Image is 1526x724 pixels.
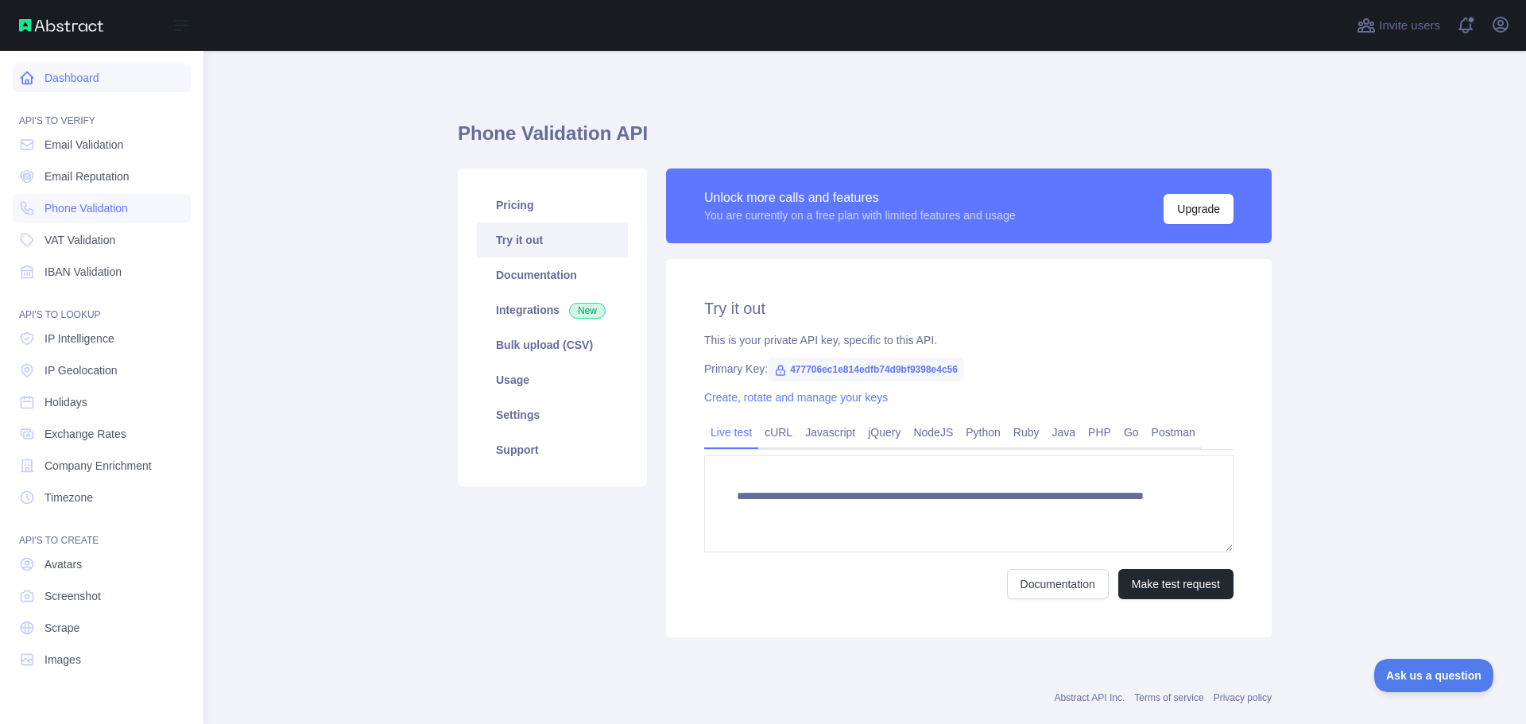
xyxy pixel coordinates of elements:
a: Terms of service [1134,692,1203,703]
a: Dashboard [13,64,191,92]
span: Company Enrichment [45,458,152,474]
span: Invite users [1379,17,1440,35]
span: Screenshot [45,588,101,604]
a: Avatars [13,550,191,579]
a: VAT Validation [13,226,191,254]
a: Privacy policy [1214,692,1272,703]
span: Email Validation [45,137,123,153]
div: Unlock more calls and features [704,188,1016,207]
a: Go [1117,420,1145,445]
a: Settings [477,397,628,432]
a: IP Intelligence [13,324,191,353]
a: Create, rotate and manage your keys [704,391,888,404]
a: Live test [704,420,758,445]
span: Phone Validation [45,200,128,216]
a: Integrations New [477,292,628,327]
a: Phone Validation [13,194,191,223]
a: Images [13,645,191,674]
span: Email Reputation [45,168,130,184]
a: PHP [1082,420,1117,445]
a: Timezone [13,483,191,512]
a: cURL [758,420,799,445]
span: IP Intelligence [45,331,114,347]
a: Email Validation [13,130,191,159]
h2: Try it out [704,297,1234,319]
div: Primary Key: [704,361,1234,377]
a: Documentation [1007,569,1109,599]
iframe: Toggle Customer Support [1374,659,1494,692]
div: You are currently on a free plan with limited features and usage [704,207,1016,223]
a: Pricing [477,188,628,223]
div: API'S TO LOOKUP [13,289,191,321]
a: Javascript [799,420,862,445]
button: Upgrade [1164,194,1234,224]
a: Support [477,432,628,467]
a: Postman [1145,420,1202,445]
a: Python [959,420,1007,445]
a: Holidays [13,388,191,416]
a: Email Reputation [13,162,191,191]
button: Invite users [1354,13,1443,38]
a: Screenshot [13,582,191,610]
a: Try it out [477,223,628,257]
span: Exchange Rates [45,426,126,442]
span: Holidays [45,394,87,410]
div: API'S TO VERIFY [13,95,191,127]
a: Bulk upload (CSV) [477,327,628,362]
a: Ruby [1007,420,1046,445]
img: Abstract API [19,19,103,32]
span: New [569,303,606,319]
span: Timezone [45,490,93,505]
a: Usage [477,362,628,397]
a: jQuery [862,420,907,445]
a: NodeJS [907,420,959,445]
span: VAT Validation [45,232,115,248]
a: IP Geolocation [13,356,191,385]
span: Scrape [45,620,79,636]
a: Java [1046,420,1083,445]
a: Documentation [477,257,628,292]
span: Images [45,652,81,668]
a: IBAN Validation [13,257,191,286]
a: Abstract API Inc. [1055,692,1125,703]
a: Company Enrichment [13,451,191,480]
span: 477706ec1e814edfb74d9bf9398e4c56 [768,358,964,381]
div: This is your private API key, specific to this API. [704,332,1234,348]
h1: Phone Validation API [458,121,1272,159]
span: IBAN Validation [45,264,122,280]
a: Scrape [13,614,191,642]
button: Make test request [1118,569,1234,599]
div: API'S TO CREATE [13,515,191,547]
a: Exchange Rates [13,420,191,448]
span: IP Geolocation [45,362,118,378]
span: Avatars [45,556,82,572]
